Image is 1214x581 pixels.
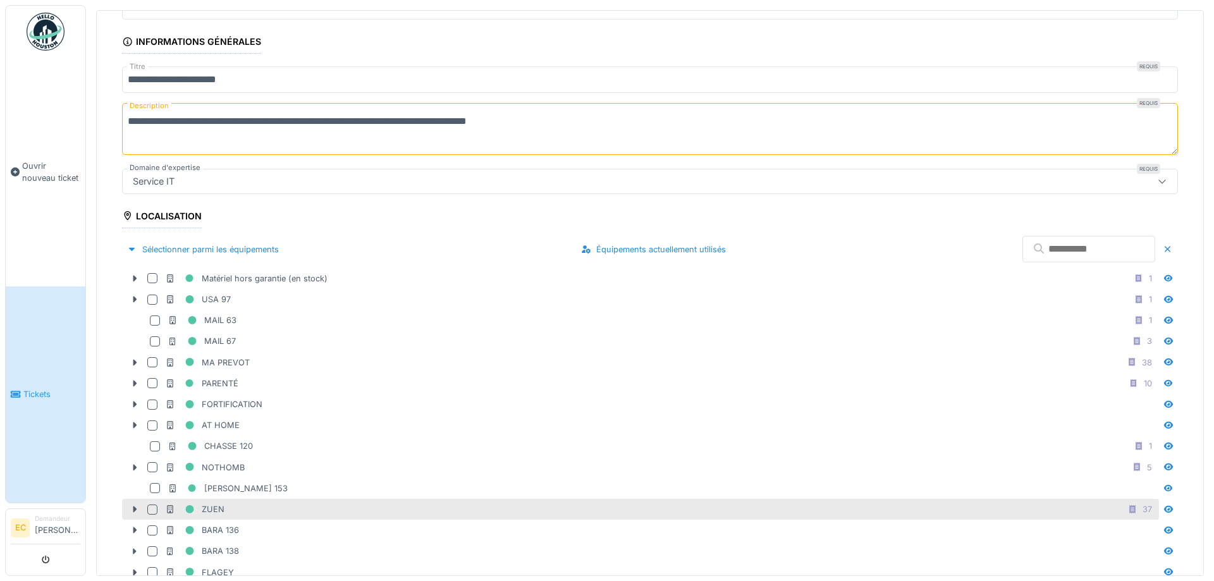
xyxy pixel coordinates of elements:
[165,355,250,370] div: MA PREVOT
[6,58,85,286] a: Ouvrir nouveau ticket
[168,333,236,349] div: MAIL 67
[576,241,731,258] div: Équipements actuellement utilisés
[165,522,239,538] div: BARA 136
[127,98,171,114] label: Description
[122,241,284,258] div: Sélectionner parmi les équipements
[6,286,85,503] a: Tickets
[168,438,253,454] div: CHASSE 120
[1143,503,1152,515] div: 37
[165,501,224,517] div: ZUEN
[1137,61,1160,71] div: Requis
[165,376,238,391] div: PARENTÉ
[1147,335,1152,347] div: 3
[165,460,245,475] div: NOTHOMB
[23,388,80,400] span: Tickets
[165,396,262,412] div: FORTIFICATION
[27,13,64,51] img: Badge_color-CXgf-gQk.svg
[122,32,261,54] div: Informations générales
[168,312,236,328] div: MAIL 63
[1142,357,1152,369] div: 38
[35,514,80,541] li: [PERSON_NAME]
[165,543,239,559] div: BARA 138
[1137,98,1160,108] div: Requis
[165,271,328,286] div: Matériel hors garantie (en stock)
[127,61,148,72] label: Titre
[35,514,80,523] div: Demandeur
[127,162,203,173] label: Domaine d'expertise
[165,291,231,307] div: USA 97
[1147,462,1152,474] div: 5
[1137,164,1160,174] div: Requis
[168,480,288,496] div: [PERSON_NAME] 153
[11,518,30,537] li: EC
[1144,377,1152,389] div: 10
[1149,293,1152,305] div: 1
[1149,440,1152,452] div: 1
[165,417,240,433] div: AT HOME
[122,207,202,228] div: Localisation
[165,565,234,580] div: FLAGEY
[128,174,180,188] div: Service IT
[1149,314,1152,326] div: 1
[22,160,80,184] span: Ouvrir nouveau ticket
[1149,272,1152,284] div: 1
[11,514,80,544] a: EC Demandeur[PERSON_NAME]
